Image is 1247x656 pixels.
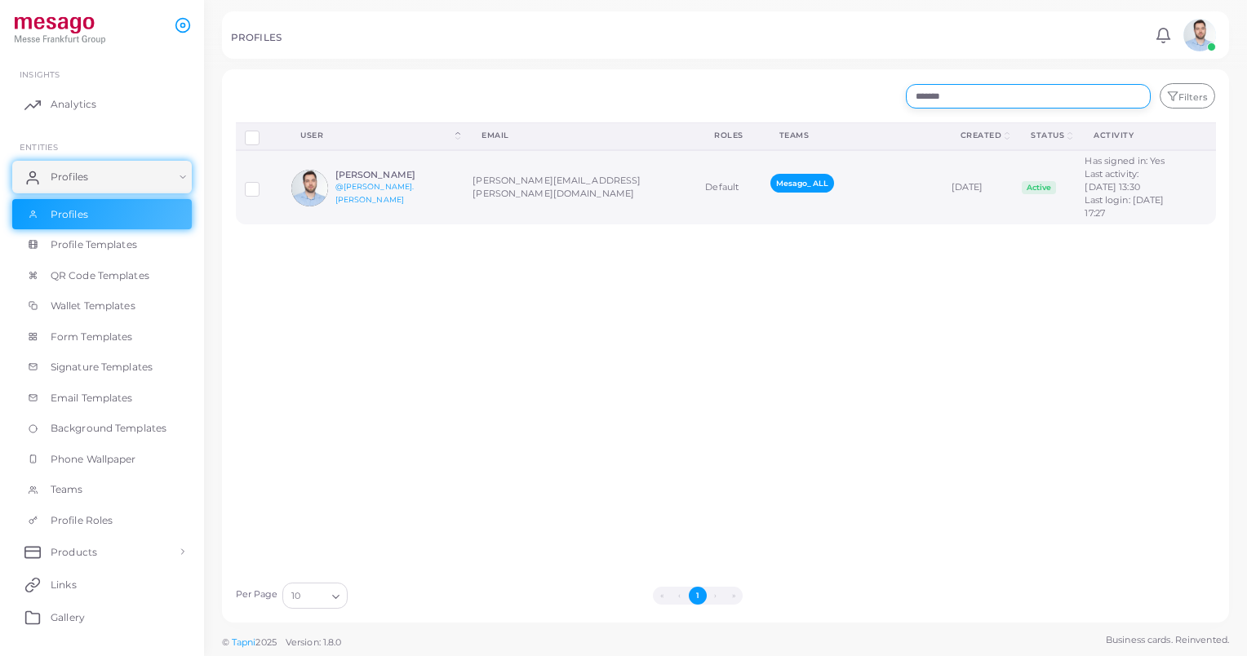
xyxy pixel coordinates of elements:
h5: PROFILES [231,32,282,43]
div: Created [961,130,1002,141]
a: Email Templates [12,383,192,414]
button: Go to page 1 [689,587,707,605]
a: Analytics [12,88,192,121]
input: Search for option [302,587,326,605]
span: Analytics [51,97,96,112]
span: Signature Templates [51,360,153,375]
span: Wallet Templates [51,299,135,313]
span: ENTITIES [20,142,58,152]
span: Profiles [51,207,88,222]
span: 10 [291,588,300,605]
div: activity [1094,130,1161,141]
div: Email [481,130,678,141]
a: Profiles [12,199,192,230]
span: Mesago_ALL [770,174,834,193]
span: Background Templates [51,421,166,436]
a: Profiles [12,161,192,193]
img: avatar [1183,19,1216,51]
a: Form Templates [12,321,192,352]
span: QR Code Templates [51,268,149,283]
a: Links [12,568,192,601]
th: Row-selection [236,122,283,149]
span: Profiles [51,170,88,184]
a: Tapni [232,636,256,648]
span: Active [1022,181,1056,194]
ul: Pagination [352,587,1042,605]
a: Gallery [12,601,192,633]
div: Teams [779,130,925,141]
span: INSIGHTS [20,69,60,79]
td: [PERSON_NAME][EMAIL_ADDRESS][PERSON_NAME][DOMAIN_NAME] [464,150,696,225]
a: Profile Templates [12,229,192,260]
span: Business cards. Reinvented. [1106,633,1229,647]
div: Roles [714,130,743,141]
a: Profile Roles [12,505,192,536]
a: @[PERSON_NAME].[PERSON_NAME] [335,182,415,204]
a: Phone Wallpaper [12,444,192,475]
a: Background Templates [12,413,192,444]
span: Version: 1.8.0 [286,636,342,648]
span: Form Templates [51,330,133,344]
a: Wallet Templates [12,290,192,321]
a: QR Code Templates [12,260,192,291]
span: Has signed in: Yes [1085,155,1165,166]
td: Default [696,150,761,225]
img: avatar [291,170,328,206]
span: Email Templates [51,391,133,406]
a: avatar [1178,19,1220,51]
span: Profile Templates [51,237,137,252]
label: Per Page [236,588,278,601]
span: © [222,636,341,649]
span: Last activity: [DATE] 13:30 [1085,168,1139,193]
span: Last login: [DATE] 17:27 [1085,194,1164,219]
span: Profile Roles [51,513,113,528]
div: Status [1031,130,1064,141]
th: Action [1179,122,1215,149]
a: Teams [12,474,192,505]
span: 2025 [255,636,276,649]
img: logo [15,16,105,46]
span: Phone Wallpaper [51,452,136,467]
a: Signature Templates [12,352,192,383]
a: Products [12,535,192,568]
span: Gallery [51,610,85,625]
div: User [300,130,452,141]
span: Links [51,578,77,592]
button: Filters [1160,83,1215,109]
span: Products [51,545,97,560]
h6: [PERSON_NAME] [335,170,455,180]
td: [DATE] [943,150,1014,225]
div: Search for option [282,583,348,609]
span: Teams [51,482,83,497]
